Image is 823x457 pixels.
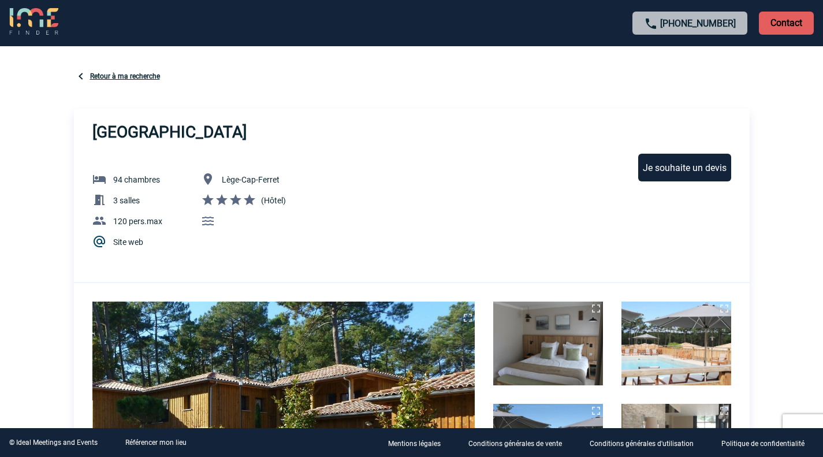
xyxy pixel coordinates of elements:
p: Mentions légales [388,440,441,448]
span: 3 salles [113,196,140,205]
a: Conditions générales de vente [459,437,580,448]
div: © Ideal Meetings and Events [9,439,98,447]
h3: [GEOGRAPHIC_DATA] [92,122,247,142]
div: Je souhaite un devis [638,154,731,181]
p: Politique de confidentialité [721,440,805,448]
a: Conditions générales d'utilisation [580,437,712,448]
p: Conditions générales de vente [468,440,562,448]
img: Mer/Lac [201,214,215,228]
span: (Hôtel) [261,196,286,205]
a: Retour à ma recherche [90,72,160,80]
a: Mentions légales [379,437,459,448]
span: Lège-Cap-Ferret [222,175,280,184]
a: [PHONE_NUMBER] [660,18,736,29]
span: 120 pers.max [113,217,162,226]
img: call-24-px.png [644,17,658,31]
a: Politique de confidentialité [712,437,823,448]
p: Conditions générales d'utilisation [590,440,694,448]
p: Contact [759,12,814,35]
a: Référencer mon lieu [125,439,187,447]
span: 94 chambres [113,175,160,184]
a: Site web [113,237,143,247]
